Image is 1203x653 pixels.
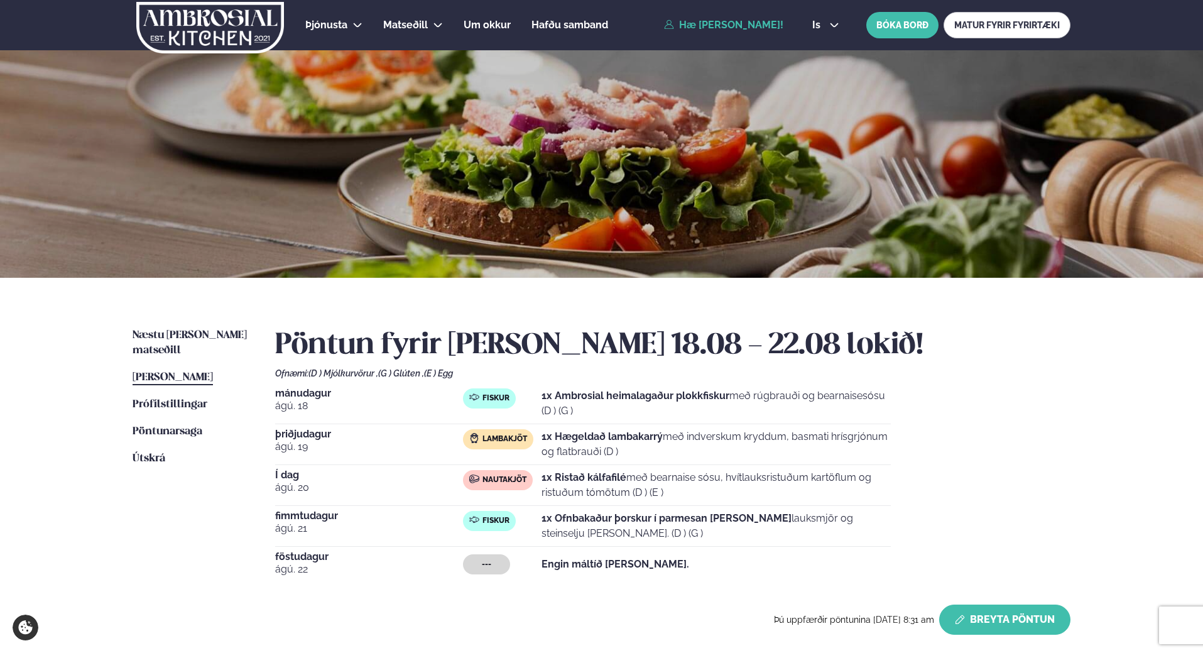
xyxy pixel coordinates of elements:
a: Þjónusta [305,18,347,33]
span: þriðjudagur [275,429,463,439]
span: Fiskur [482,516,509,526]
strong: 1x Hægeldað lambakarrý [542,431,663,442]
span: is [812,20,824,30]
span: föstudagur [275,552,463,562]
span: Pöntunarsaga [133,426,202,437]
div: Ofnæmi: [275,368,1070,378]
img: fish.svg [469,392,479,402]
p: með bearnaise sósu, hvítlauksristuðum kartöflum og ristuðum tómötum (D ) (E ) [542,470,891,500]
span: mánudagur [275,388,463,398]
a: Cookie settings [13,615,38,640]
span: Nautakjöt [482,475,526,485]
a: Hæ [PERSON_NAME]! [664,19,783,31]
span: ágú. 18 [275,398,463,414]
strong: Engin máltíð [PERSON_NAME]. [542,558,689,570]
span: Hafðu samband [531,19,608,31]
a: Pöntunarsaga [133,424,202,439]
a: Útskrá [133,451,165,466]
a: Næstu [PERSON_NAME] matseðill [133,328,250,358]
button: is [802,20,849,30]
span: Í dag [275,470,463,480]
img: fish.svg [469,515,479,525]
strong: 1x Ambrosial heimalagaður plokkfiskur [542,390,729,402]
a: Prófílstillingar [133,397,207,412]
p: með rúgbrauði og bearnaisesósu (D ) (G ) [542,388,891,419]
a: Matseðill [383,18,428,33]
strong: 1x Ristað kálfafilé [542,471,626,483]
span: (D ) Mjólkurvörur , [308,368,378,378]
a: [PERSON_NAME] [133,370,213,385]
span: ágú. 22 [275,562,463,577]
span: Næstu [PERSON_NAME] matseðill [133,330,247,356]
a: Um okkur [464,18,511,33]
span: Útskrá [133,453,165,464]
span: ágú. 21 [275,521,463,536]
span: Þú uppfærðir pöntunina [DATE] 8:31 am [774,615,934,625]
button: BÓKA BORÐ [866,12,939,38]
span: Prófílstillingar [133,399,207,410]
h2: Pöntun fyrir [PERSON_NAME] 18.08 - 22.08 lokið! [275,328,1070,363]
p: lauksmjör og steinselju [PERSON_NAME]. (D ) (G ) [542,511,891,541]
a: MATUR FYRIR FYRIRTÆKI [944,12,1070,38]
img: Lamb.svg [469,433,479,443]
span: fimmtudagur [275,511,463,521]
p: með indverskum kryddum, basmati hrísgrjónum og flatbrauði (D ) [542,429,891,459]
strong: 1x Ofnbakaður þorskur í parmesan [PERSON_NAME] [542,512,792,524]
span: Fiskur [482,393,509,403]
span: Þjónusta [305,19,347,31]
img: beef.svg [469,474,479,484]
span: [PERSON_NAME] [133,372,213,383]
span: ágú. 20 [275,480,463,495]
span: --- [482,559,491,569]
span: (E ) Egg [424,368,453,378]
span: ágú. 19 [275,439,463,454]
img: logo [135,2,285,53]
span: Lambakjöt [482,434,527,444]
span: Matseðill [383,19,428,31]
span: Um okkur [464,19,511,31]
span: (G ) Glúten , [378,368,424,378]
a: Hafðu samband [531,18,608,33]
button: Breyta Pöntun [939,605,1070,635]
